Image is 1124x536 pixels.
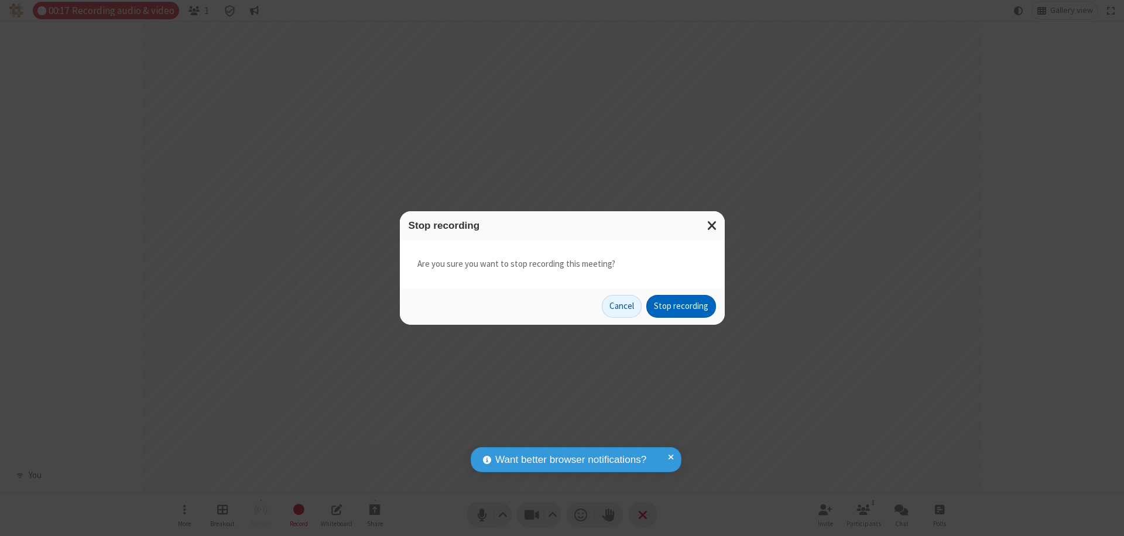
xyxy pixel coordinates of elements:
button: Close modal [700,211,725,240]
div: Are you sure you want to stop recording this meeting? [400,240,725,288]
button: Stop recording [646,295,716,318]
button: Cancel [602,295,642,318]
span: Want better browser notifications? [495,452,646,468]
h3: Stop recording [409,220,716,231]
